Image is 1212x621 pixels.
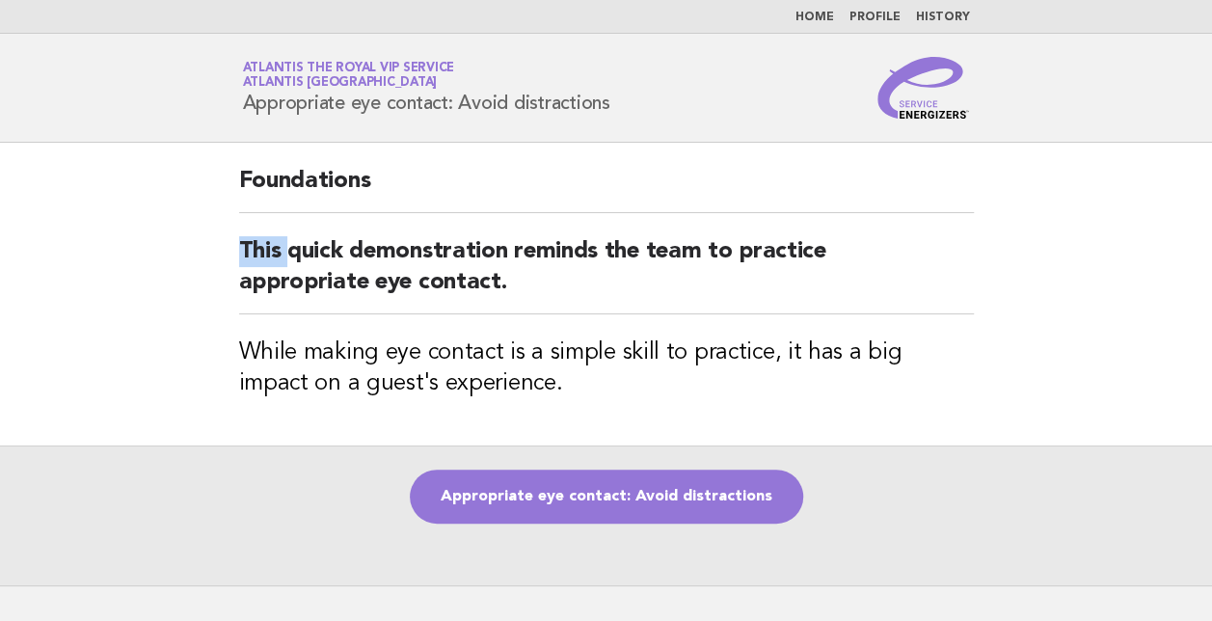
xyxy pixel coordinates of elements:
h3: While making eye contact is a simple skill to practice, it has a big impact on a guest's experience. [239,337,974,399]
h2: Foundations [239,166,974,213]
a: Atlantis the Royal VIP ServiceAtlantis [GEOGRAPHIC_DATA] [243,62,455,89]
a: Appropriate eye contact: Avoid distractions [410,470,803,524]
h1: Appropriate eye contact: Avoid distractions [243,63,610,113]
span: Atlantis [GEOGRAPHIC_DATA] [243,77,438,90]
a: Home [795,12,834,23]
a: Profile [849,12,901,23]
a: History [916,12,970,23]
h2: This quick demonstration reminds the team to practice appropriate eye contact. [239,236,974,314]
img: Service Energizers [877,57,970,119]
